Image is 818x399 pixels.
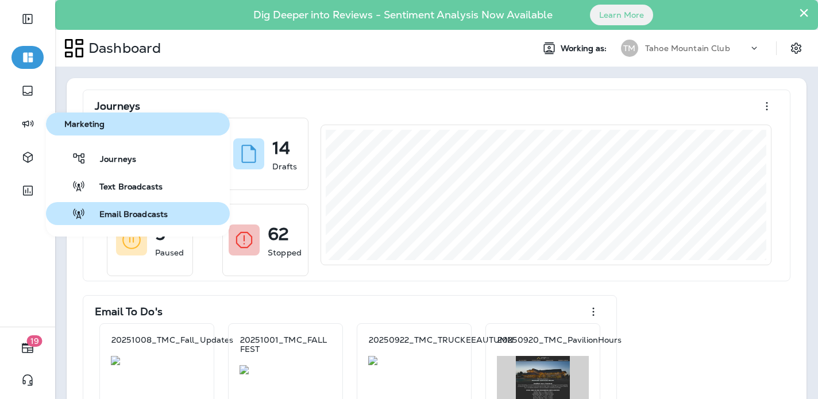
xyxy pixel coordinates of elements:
span: Email Broadcasts [86,210,168,220]
p: 14 [272,142,290,154]
p: Paused [155,247,184,258]
p: 20250920_TMC_PavilionHours [497,335,622,344]
p: Tahoe Mountain Club [645,44,730,53]
p: Drafts [272,161,298,172]
button: Settings [786,38,807,59]
img: b847cd42-b63f-47dc-97ba-6111d3ebeb09.jpg [111,356,203,365]
button: Learn More [590,5,653,25]
button: Marketing [46,113,230,135]
p: Journeys [95,100,140,112]
p: Stopped [268,247,302,258]
span: Journeys [86,154,136,165]
p: Email To Do's [95,306,163,317]
button: Email Broadcasts [46,202,230,225]
p: Dashboard [84,40,161,57]
p: 62 [268,228,289,240]
p: 9 [155,228,166,240]
img: 91752335-9c51-47d4-853e-28564bc2be09.jpg [240,365,331,374]
p: Dig Deeper into Reviews - Sentiment Analysis Now Available [220,13,586,17]
img: dd7e2ca8-e385-4592-93ac-cf177dcc28d5.jpg [368,356,460,365]
p: 20251008_TMC_Fall_Updates [111,335,234,344]
span: 19 [27,335,43,347]
span: Text Broadcasts [86,182,163,193]
p: 20250922_TMC_TRUCKEEAUTUMN [369,335,514,344]
div: TM [621,40,638,57]
p: 20251001_TMC_FALL FEST [240,335,331,354]
button: Text Broadcasts [46,175,230,197]
span: Working as: [561,44,609,53]
button: Close [798,3,809,22]
button: Expand Sidebar [11,7,44,30]
button: Journeys [46,147,230,170]
span: Marketing [51,119,225,129]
